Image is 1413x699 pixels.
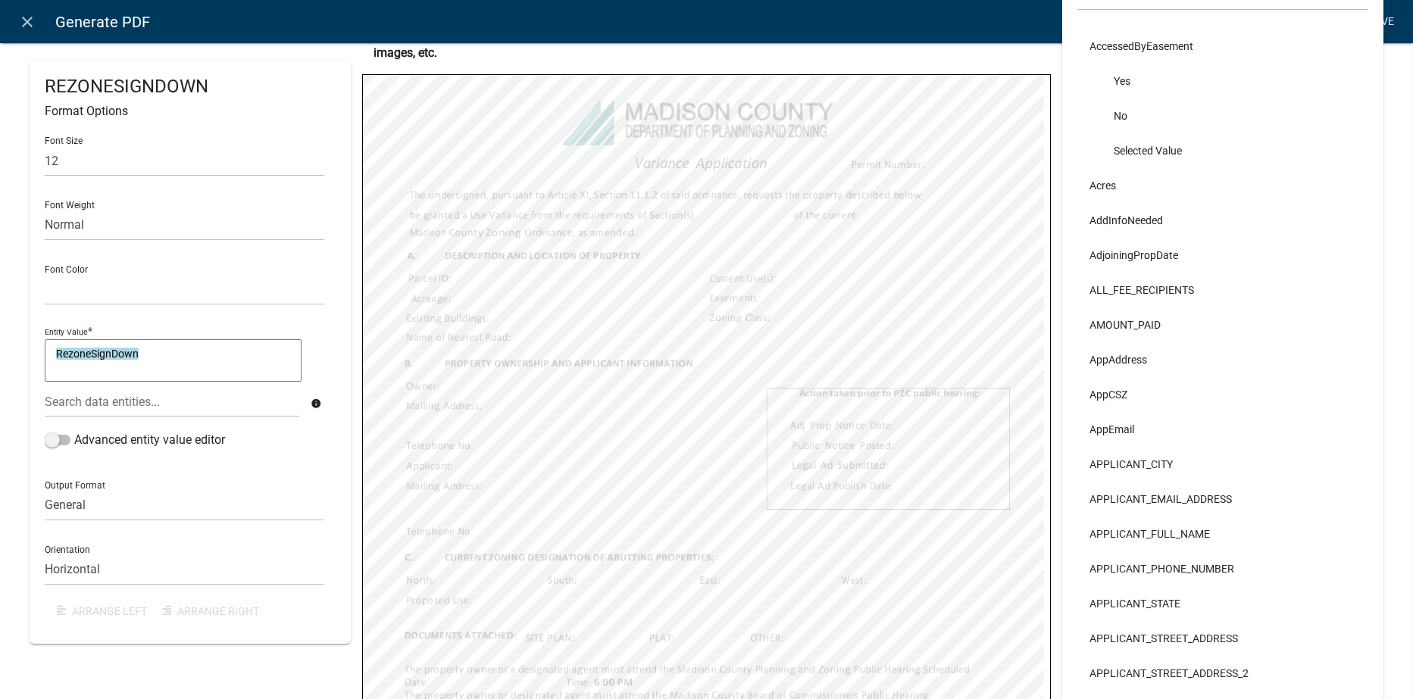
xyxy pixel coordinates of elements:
li: APPLICANT_CITY [1077,447,1368,482]
li: Acres [1077,168,1368,203]
li: Yes [1077,64,1368,98]
li: ALL_FEE_RECIPIENTS [1077,273,1368,307]
li: AdjoiningPropDate [1077,238,1368,273]
input: Search data entities... [45,386,299,417]
p: Warning: Do not insert private data entities or images, such as credit card numbers, SSN’s, DL nu... [374,26,1039,62]
p: Entity Value [45,327,88,337]
li: AppCSZ [1077,377,1368,412]
h4: REZONESIGNDOWN [45,76,336,98]
li: APPLICANT_EMAIL_ADDRESS [1077,482,1368,516]
span: Generate PDF [55,7,150,37]
li: APPLICANT_FULL_NAME [1077,516,1368,551]
button: Arrange Left [45,598,150,625]
li: No [1077,98,1368,133]
label: Advanced entity value editor [45,431,225,449]
li: APPLICANT_STATE [1077,586,1368,621]
button: Arrange Right [150,598,271,625]
li: AMOUNT_PAID [1077,307,1368,342]
li: APPLICANT_PHONE_NUMBER [1077,551,1368,586]
li: APPLICANT_STREET_ADDRESS_2 [1077,656,1368,691]
li: Selected Value [1077,133,1368,168]
li: AddInfoNeeded [1077,203,1368,238]
li: AccessedByEasement [1077,29,1368,64]
li: APPLICANT_STREET_ADDRESS [1077,621,1368,656]
h6: Format Options [45,104,336,118]
li: AppEmail [1077,412,1368,447]
li: AppAddress [1077,342,1368,377]
i: close [19,13,37,31]
i: info [311,398,321,409]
